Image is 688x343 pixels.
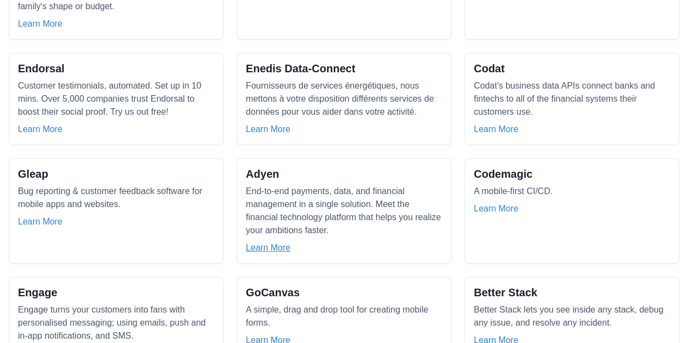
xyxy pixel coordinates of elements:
p: Fournisseurs de services énergétiques, nous mettons à votre disposition différents services de do... [246,79,442,119]
p: A simple, drag and drop tool for creating mobile forms. [246,303,442,329]
h2: Codemagic [474,167,532,180]
p: Customer testimonials, automated. Set up in 10 mins. Over 5,000 companies trust Endorsal to boost... [18,79,214,119]
p: Codat's business data APIs connect banks and fintechs to all of the financial systems their custo... [474,79,670,119]
a: Learn More [474,202,518,215]
p: Engage turns your customers into fans with personalised messaging; using emails, push and in-app ... [18,303,214,342]
h2: Engage [18,286,57,299]
h2: Enedis Data-Connect [246,62,355,75]
h2: Adyen [246,167,279,180]
p: End-to-end payments, data, and financial management in a single solution. Meet the financial tech... [246,185,442,237]
a: Learn More [246,241,290,254]
a: Learn More [18,123,63,136]
h2: Better Stack [474,286,537,299]
p: Bug reporting & customer feedback software for mobile apps and websites. [18,185,214,211]
a: Learn More [474,123,518,136]
h2: Codat [474,62,505,75]
p: Better Stack lets you see inside any stack, debug any issue, and resolve any incident. [474,303,670,329]
h2: GoCanvas [246,286,300,299]
h2: Gleap [18,167,48,180]
a: Learn More [246,123,290,136]
h2: Endorsal [18,62,65,75]
a: Learn More [18,215,63,228]
p: A mobile-first CI/CD. [474,185,553,198]
a: Learn More [18,17,63,30]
